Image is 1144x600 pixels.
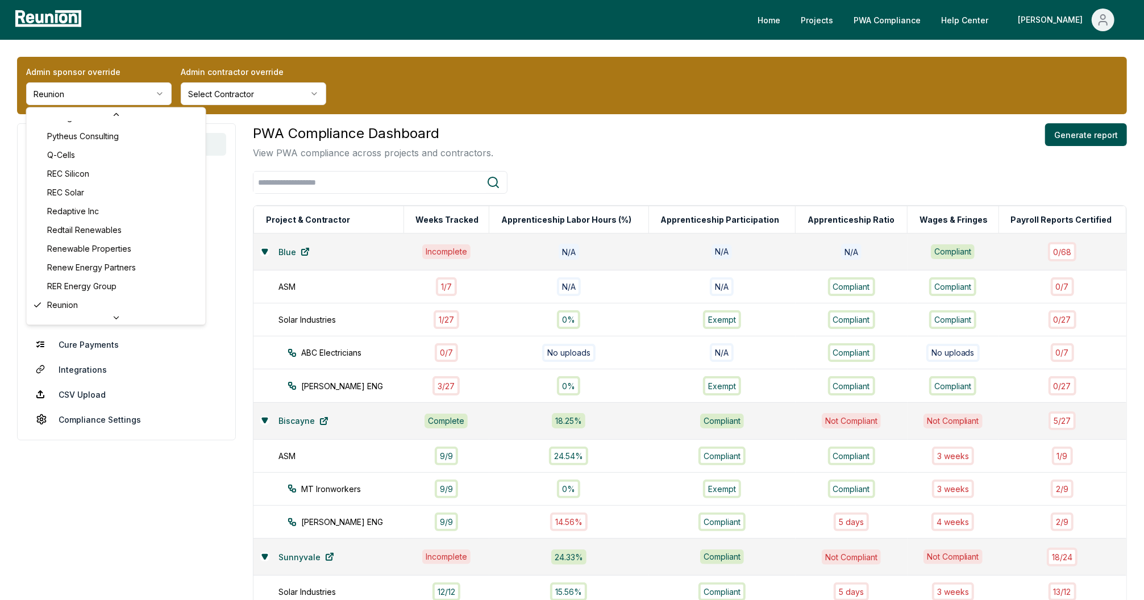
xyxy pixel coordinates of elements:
[47,205,99,217] span: Redaptive Inc
[47,186,84,198] span: REC Solar
[47,149,75,161] span: Q-Cells
[47,261,136,273] span: Renew Energy Partners
[47,130,119,142] span: Pytheus Consulting
[47,111,78,123] span: Prologis
[47,299,78,311] span: Reunion
[47,224,122,236] span: Redtail Renewables
[47,168,89,180] span: REC Silicon
[47,280,117,292] span: RER Energy Group
[47,243,131,255] span: Renewable Properties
